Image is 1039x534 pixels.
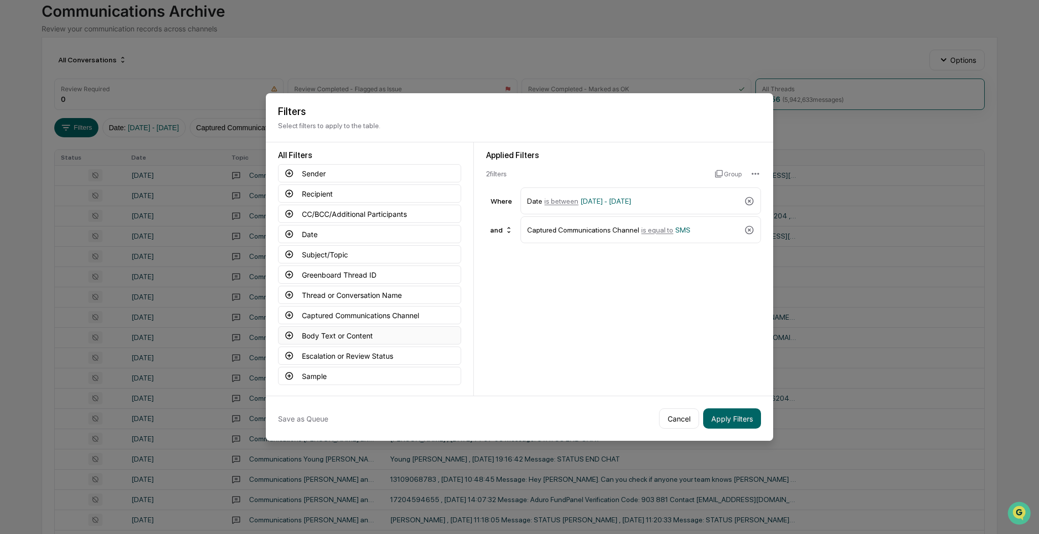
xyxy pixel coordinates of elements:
[278,122,761,130] p: Select filters to apply to the table.
[486,222,517,238] div: and
[101,172,123,179] span: Pylon
[278,164,461,182] button: Sender
[278,105,761,118] h2: Filters
[527,221,740,239] div: Captured Communications Channel
[278,225,461,243] button: Date
[74,129,82,137] div: 🗄️
[278,306,461,324] button: Captured Communications Channel
[10,148,18,156] div: 🔎
[278,184,461,203] button: Recipient
[544,197,578,205] span: is between
[715,166,742,182] button: Group
[10,129,18,137] div: 🖐️
[84,128,126,138] span: Attestations
[72,171,123,179] a: Powered byPylon
[278,265,461,284] button: Greenboard Thread ID
[20,147,64,157] span: Data Lookup
[278,408,328,429] button: Save as Queue
[486,197,516,205] div: Where
[34,88,128,96] div: We're available if you need us!
[278,245,461,263] button: Subject/Topic
[6,124,70,142] a: 🖐️Preclearance
[486,170,707,178] div: 2 filter s
[580,197,631,205] span: [DATE] - [DATE]
[70,124,130,142] a: 🗄️Attestations
[278,347,461,365] button: Escalation or Review Status
[703,408,761,429] button: Apply Filters
[10,21,185,37] p: How can we help?
[641,226,673,234] span: is equal to
[527,192,740,210] div: Date
[278,205,461,223] button: CC/BCC/Additional Participants
[34,78,166,88] div: Start new chat
[486,150,761,160] div: Applied Filters
[659,408,699,429] button: Cancel
[278,367,461,385] button: Sample
[675,226,690,234] span: SMS
[1007,501,1034,528] iframe: Open customer support
[278,286,461,304] button: Thread or Conversation Name
[10,78,28,96] img: 1746055101610-c473b297-6a78-478c-a979-82029cc54cd1
[20,128,65,138] span: Preclearance
[278,150,461,160] div: All Filters
[278,326,461,345] button: Body Text or Content
[172,81,185,93] button: Start new chat
[6,143,68,161] a: 🔎Data Lookup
